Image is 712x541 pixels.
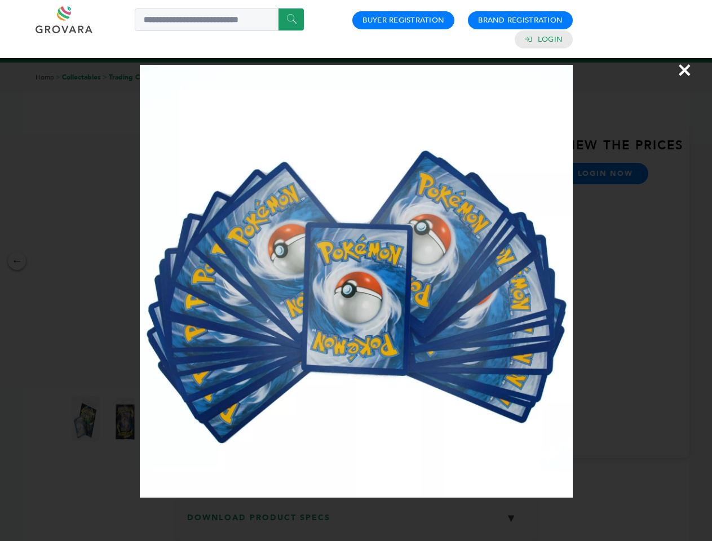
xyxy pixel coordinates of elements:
[677,54,692,86] span: ×
[140,65,573,498] img: Image Preview
[478,15,563,25] a: Brand Registration
[538,34,563,45] a: Login
[362,15,444,25] a: Buyer Registration
[135,8,304,31] input: Search a product or brand...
